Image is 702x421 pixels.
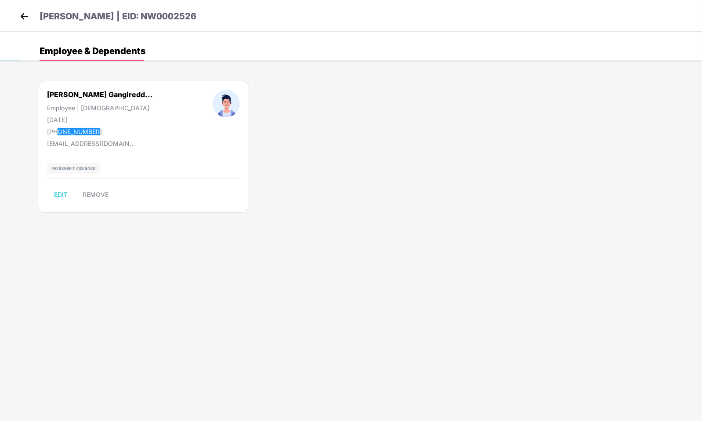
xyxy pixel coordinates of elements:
span: EDIT [54,191,68,198]
div: Employee | [DEMOGRAPHIC_DATA] [47,104,153,112]
div: [PHONE_NUMBER] [47,128,153,135]
p: [PERSON_NAME] | EID: NW0002526 [40,10,196,23]
div: [DATE] [47,116,153,123]
img: back [18,10,31,23]
div: [PERSON_NAME] Gangiredd... [47,90,153,99]
span: REMOVE [83,191,109,198]
img: svg+xml;base64,PHN2ZyB4bWxucz0iaHR0cDovL3d3dy53My5vcmcvMjAwMC9zdmciIHdpZHRoPSIxMjIiIGhlaWdodD0iMj... [47,163,101,174]
div: Employee & Dependents [40,47,145,55]
img: profileImage [213,90,240,117]
button: REMOVE [76,188,116,202]
button: EDIT [47,188,75,202]
div: [EMAIL_ADDRESS][DOMAIN_NAME] [47,140,135,147]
